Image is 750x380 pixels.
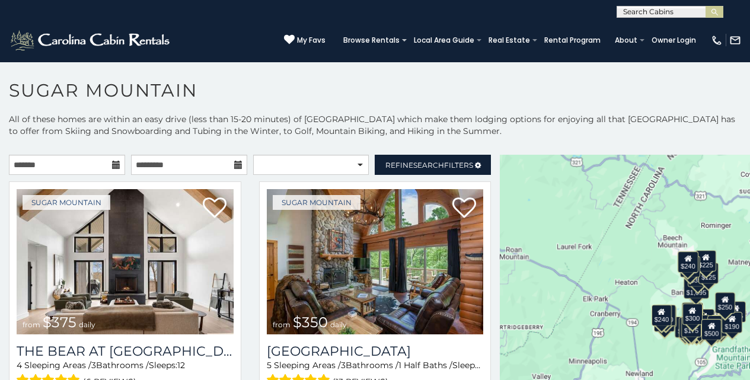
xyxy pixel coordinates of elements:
[177,360,185,371] span: 12
[17,189,234,334] img: The Bear At Sugar Mountain
[413,161,444,170] span: Search
[609,32,643,49] a: About
[646,32,702,49] a: Owner Login
[293,314,328,331] span: $350
[698,263,719,284] div: $125
[726,301,746,322] div: $155
[682,302,702,324] div: $190
[341,360,346,371] span: 3
[273,195,360,210] a: Sugar Mountain
[538,32,607,49] a: Rental Program
[330,320,347,329] span: daily
[684,277,710,299] div: $1,095
[267,343,484,359] h3: Grouse Moor Lodge
[707,315,727,337] div: $195
[267,360,272,371] span: 5
[679,317,699,339] div: $155
[375,155,491,175] a: RefineSearchFilters
[711,34,723,46] img: phone-regular-white.png
[273,320,291,329] span: from
[91,360,96,371] span: 3
[682,304,703,325] div: $300
[398,360,452,371] span: 1 Half Baths /
[722,312,742,333] div: $190
[203,196,226,221] a: Add to favorites
[452,196,476,221] a: Add to favorites
[695,250,716,272] div: $225
[267,343,484,359] a: [GEOGRAPHIC_DATA]
[715,292,735,314] div: $250
[23,320,40,329] span: from
[408,32,480,49] a: Local Area Guide
[481,360,489,371] span: 12
[17,343,234,359] a: The Bear At [GEOGRAPHIC_DATA]
[267,189,484,334] a: Grouse Moor Lodge from $350 daily
[43,314,76,331] span: $375
[483,32,536,49] a: Real Estate
[9,28,173,52] img: White-1-2.png
[337,32,406,49] a: Browse Rentals
[267,189,484,334] img: Grouse Moor Lodge
[729,34,741,46] img: mail-regular-white.png
[17,360,22,371] span: 4
[678,251,698,273] div: $240
[385,161,473,170] span: Refine Filters
[652,305,672,326] div: $240
[17,343,234,359] h3: The Bear At Sugar Mountain
[701,319,722,340] div: $500
[23,195,110,210] a: Sugar Mountain
[681,316,701,337] div: $175
[17,189,234,334] a: The Bear At Sugar Mountain from $375 daily
[284,34,325,46] a: My Favs
[79,320,95,329] span: daily
[694,309,714,330] div: $200
[297,35,325,46] span: My Favs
